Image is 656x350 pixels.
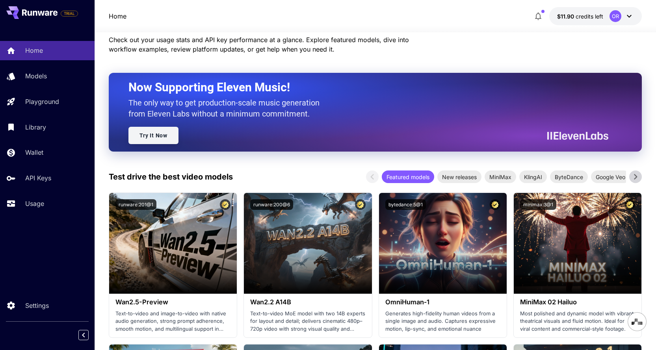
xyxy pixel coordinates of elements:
[617,312,656,350] iframe: Chat Widget
[576,13,603,20] span: credits left
[25,148,43,157] p: Wallet
[549,7,642,25] button: $11.89601OR
[220,199,230,210] button: Certified Model – Vetted for best performance and includes a commercial license.
[25,71,47,81] p: Models
[591,173,630,181] span: Google Veo
[520,298,635,306] h3: MiniMax 02 Hailuo
[490,199,500,210] button: Certified Model – Vetted for best performance and includes a commercial license.
[25,122,46,132] p: Library
[437,170,481,183] div: New releases
[25,301,49,310] p: Settings
[25,199,44,208] p: Usage
[25,97,59,106] p: Playground
[520,199,556,210] button: minimax:3@1
[109,193,237,294] img: alt
[382,173,434,181] span: Featured models
[485,170,516,183] div: MiniMax
[61,9,78,18] span: Add your payment card to enable full platform functionality.
[437,173,481,181] span: New releases
[519,173,547,181] span: KlingAI
[550,170,588,183] div: ByteDance
[25,46,43,55] p: Home
[520,310,635,333] p: Most polished and dynamic model with vibrant, theatrical visuals and fluid motion. Ideal for vira...
[250,199,293,210] button: runware:200@6
[379,193,507,294] img: alt
[250,310,365,333] p: Text-to-video MoE model with two 14B experts for layout and detail; delivers cinematic 480p–720p ...
[25,173,51,183] p: API Keys
[617,312,656,350] div: Widget de chat
[557,12,603,20] div: $11.89601
[550,173,588,181] span: ByteDance
[385,199,426,210] button: bytedance:5@1
[109,11,126,21] a: Home
[109,171,233,183] p: Test drive the best video models
[632,319,643,325] img: svg+xml,%3Csvg%20xmlns%3D%22http%3A%2F%2Fwww.w3.org%2F2000%2Fsvg%22%20width%3D%2228%22%20height%3...
[485,173,516,181] span: MiniMax
[115,298,230,306] h3: Wan2.5-Preview
[109,11,126,21] nav: breadcrumb
[128,80,603,95] h2: Now Supporting Eleven Music!
[385,310,500,333] p: Generates high-fidelity human videos from a single image and audio. Captures expressive motion, l...
[355,199,366,210] button: Certified Model – Vetted for best performance and includes a commercial license.
[115,199,156,210] button: runware:201@1
[61,11,78,17] span: TRIAL
[519,170,547,183] div: KlingAI
[624,199,635,210] button: Certified Model – Vetted for best performance and includes a commercial license.
[244,193,372,294] img: alt
[115,310,230,333] p: Text-to-video and image-to-video with native audio generation, strong prompt adherence, smooth mo...
[109,36,409,53] span: Check out your usage stats and API key performance at a glance. Explore featured models, dive int...
[382,170,434,183] div: Featured models
[128,97,325,119] p: The only way to get production-scale music generation from Eleven Labs without a minimum commitment.
[84,328,95,342] div: Collapse sidebar
[591,170,630,183] div: Google Veo
[78,330,89,340] button: Collapse sidebar
[610,10,621,22] div: OR
[128,127,178,144] a: Try It Now
[514,193,641,294] img: alt
[557,13,576,20] span: $11.90
[385,298,500,306] h3: OmniHuman‑1
[250,298,365,306] h3: Wan2.2 A14B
